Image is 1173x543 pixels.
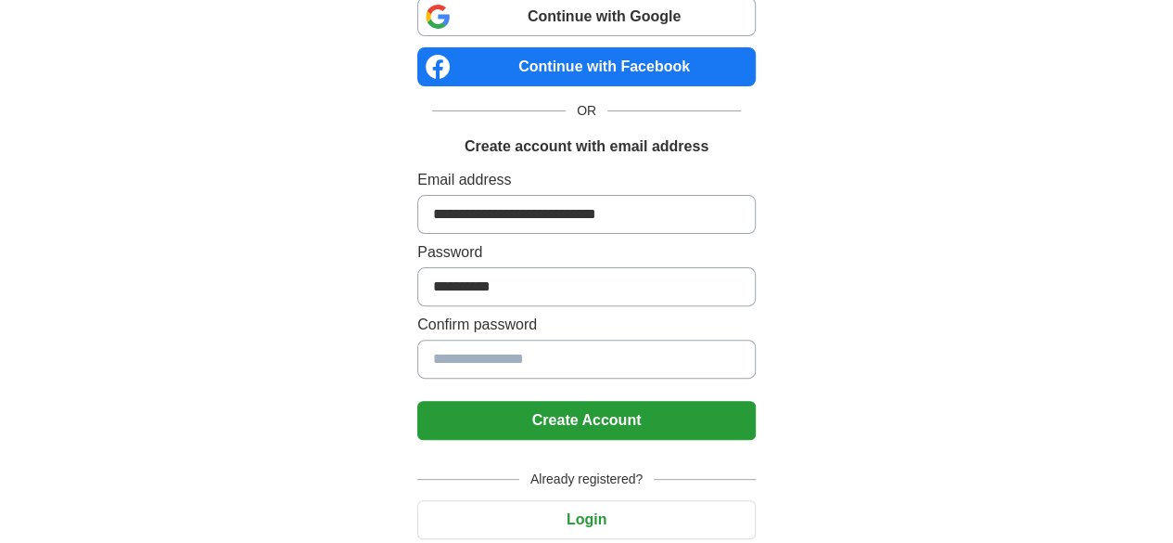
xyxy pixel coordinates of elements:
[465,136,708,158] h1: Create account with email address
[417,47,756,86] a: Continue with Facebook
[417,511,756,527] a: Login
[566,101,607,121] span: OR
[417,241,756,264] label: Password
[417,314,756,336] label: Confirm password
[417,169,756,191] label: Email address
[417,500,756,539] button: Login
[417,401,756,440] button: Create Account
[519,470,654,489] span: Already registered?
